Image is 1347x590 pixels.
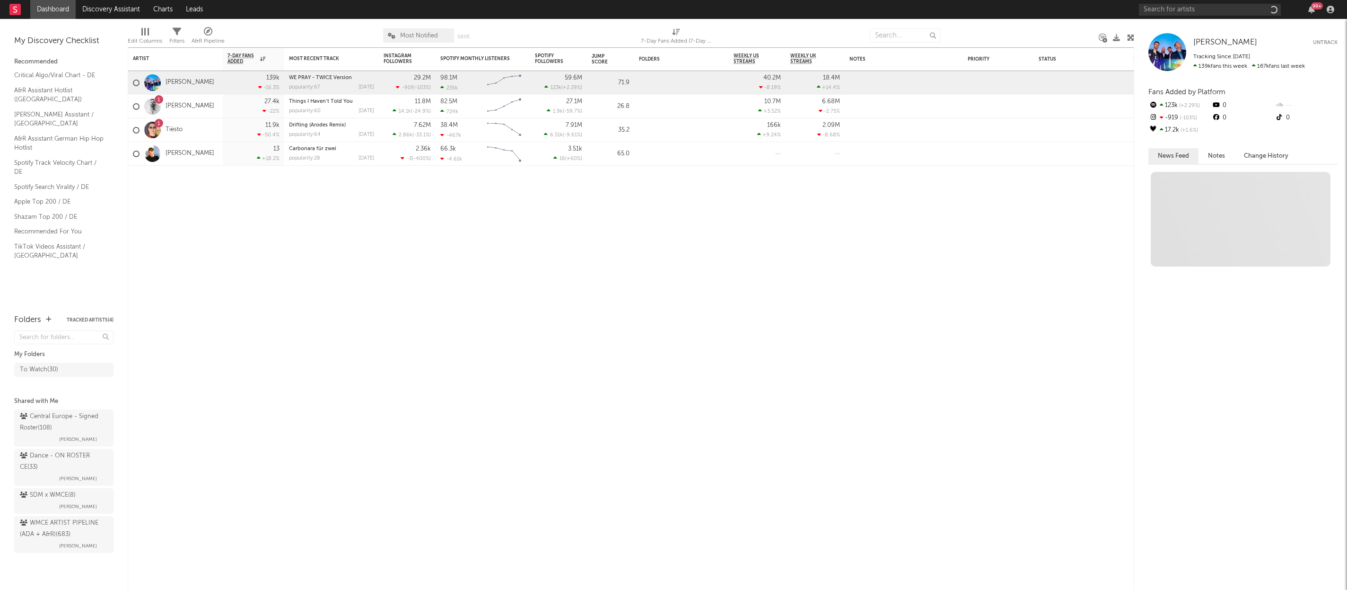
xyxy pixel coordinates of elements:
div: 7.62M [414,122,431,128]
span: 14.1k [399,109,411,114]
div: [DATE] [359,156,374,161]
span: -33.1 % [414,133,429,138]
div: +3.52 % [758,108,781,114]
a: WE PRAY - TWICE Version [289,75,352,80]
div: 40.2M [763,75,781,81]
div: Legal Status [1133,56,1195,62]
svg: Chart title [483,95,525,118]
div: -2.75 % [819,108,840,114]
div: Jump Score [592,54,615,65]
div: 38.4M [440,122,458,128]
a: Critical Algo/Viral Chart - DE [14,70,104,80]
div: Folders [639,56,710,62]
div: Most Recent Track [289,56,360,62]
div: 71.9 [592,77,630,89]
div: 27.4k [264,98,280,105]
a: Things I Haven’t Told You [289,99,353,104]
span: -400 % [413,156,429,161]
button: News Feed [1148,148,1198,164]
button: 99+ [1308,6,1315,13]
div: 65.0 [592,148,630,160]
div: 35.2 [592,125,630,136]
span: Weekly US Streams [734,53,767,64]
div: 82.5M [440,98,457,105]
div: popularity: 67 [289,85,320,90]
div: 724k [440,108,458,115]
div: 99 + [1311,2,1323,9]
input: Search for folders... [14,331,114,344]
button: Tracked Artists(4) [67,318,114,322]
input: Search for artists [1139,4,1281,16]
div: [DATE] [359,132,374,137]
div: Things I Haven’t Told You [289,99,374,104]
button: Save [457,34,470,39]
div: 166k [767,122,781,128]
span: Fans Added by Platform [1148,89,1225,96]
input: Search... [870,28,941,43]
div: 235k [440,85,458,91]
a: A&R Assistant German Hip Hop Hotlist [14,134,104,153]
div: Recommended [14,56,114,68]
div: ( ) [393,132,431,138]
span: -103 % [1178,116,1197,121]
div: 7-Day Fans Added (7-Day Fans Added) [641,24,712,51]
span: [PERSON_NAME] [59,540,97,552]
div: +14.4 % [817,84,840,90]
div: Filters [169,36,184,47]
div: Shared with Me [14,396,114,407]
div: ( ) [401,155,431,161]
div: 0 [1275,112,1338,124]
a: Shazam Top 200 / DE [14,212,104,222]
a: Spotify Search Virality / DE [14,182,104,192]
a: Tiësto [166,126,183,134]
div: ( ) [544,132,582,138]
a: [PERSON_NAME] [166,79,214,87]
div: Notes [849,56,944,62]
span: -59.7 % [564,109,581,114]
a: Drifting (Arodes Remix) [289,123,346,128]
a: Apple Top 200 / DE [14,197,104,207]
span: [PERSON_NAME] [59,501,97,512]
div: Drifting (Arodes Remix) [289,123,374,128]
span: [PERSON_NAME] [1193,38,1257,46]
div: Status [1039,56,1100,62]
div: Edit Columns [128,36,162,47]
span: 1.9k [553,109,563,114]
div: 11.8M [415,98,431,105]
a: Central Europe - Signed Roster(108)[PERSON_NAME] [14,410,114,447]
a: Carbonara für zwei [289,146,336,152]
div: [DATE] [359,85,374,90]
div: 11.9k [265,122,280,128]
div: Artist [133,56,204,62]
span: 7-Day Fans Added [227,53,258,64]
div: 10.7M [764,98,781,105]
div: 13 [273,146,280,152]
div: 27.1M [566,98,582,105]
span: -24.9 % [412,109,429,114]
div: Folders [14,314,41,326]
div: 66.3k [440,146,456,152]
span: Tracking Since: [DATE] [1193,54,1250,60]
div: Spotify Monthly Listeners [440,56,511,62]
div: A&R Pipeline [192,24,225,51]
span: +2.29 % [1178,103,1200,108]
div: WE PRAY - TWICE Version [289,75,374,80]
span: Most Notified [400,33,438,39]
div: popularity: 60 [289,108,321,114]
div: A&R Pipeline [192,36,225,47]
div: WMCE ARTIST PIPELINE (ADA + A&R) ( 683 ) [20,518,105,540]
div: ( ) [544,84,582,90]
a: [PERSON_NAME] [166,150,214,158]
div: Priority [968,56,1006,62]
span: 16 [560,156,565,161]
svg: Chart title [483,142,525,166]
div: Edit Columns [128,24,162,51]
svg: Chart title [483,118,525,142]
span: -3 [407,156,412,161]
div: 7-Day Fans Added (7-Day Fans Added) [641,36,712,47]
a: Recommended For You [14,226,104,237]
div: -- [1275,99,1338,112]
span: 123k [551,85,561,90]
button: Untrack [1313,38,1338,47]
div: 2.09M [822,122,840,128]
